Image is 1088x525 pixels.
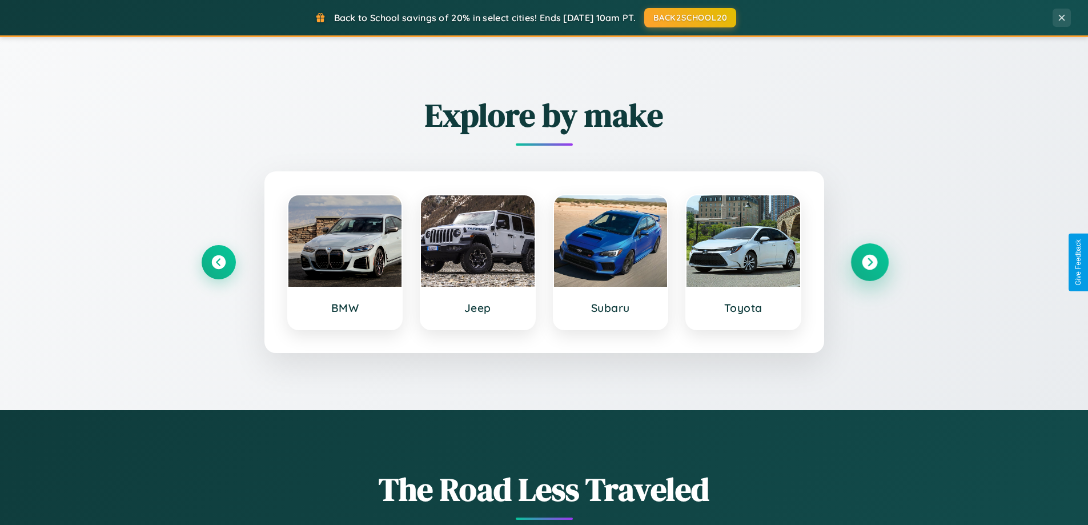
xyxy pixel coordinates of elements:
[432,301,523,315] h3: Jeep
[202,467,887,511] h1: The Road Less Traveled
[1074,239,1082,286] div: Give Feedback
[565,301,656,315] h3: Subaru
[300,301,391,315] h3: BMW
[698,301,789,315] h3: Toyota
[334,12,636,23] span: Back to School savings of 20% in select cities! Ends [DATE] 10am PT.
[644,8,736,27] button: BACK2SCHOOL20
[202,93,887,137] h2: Explore by make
